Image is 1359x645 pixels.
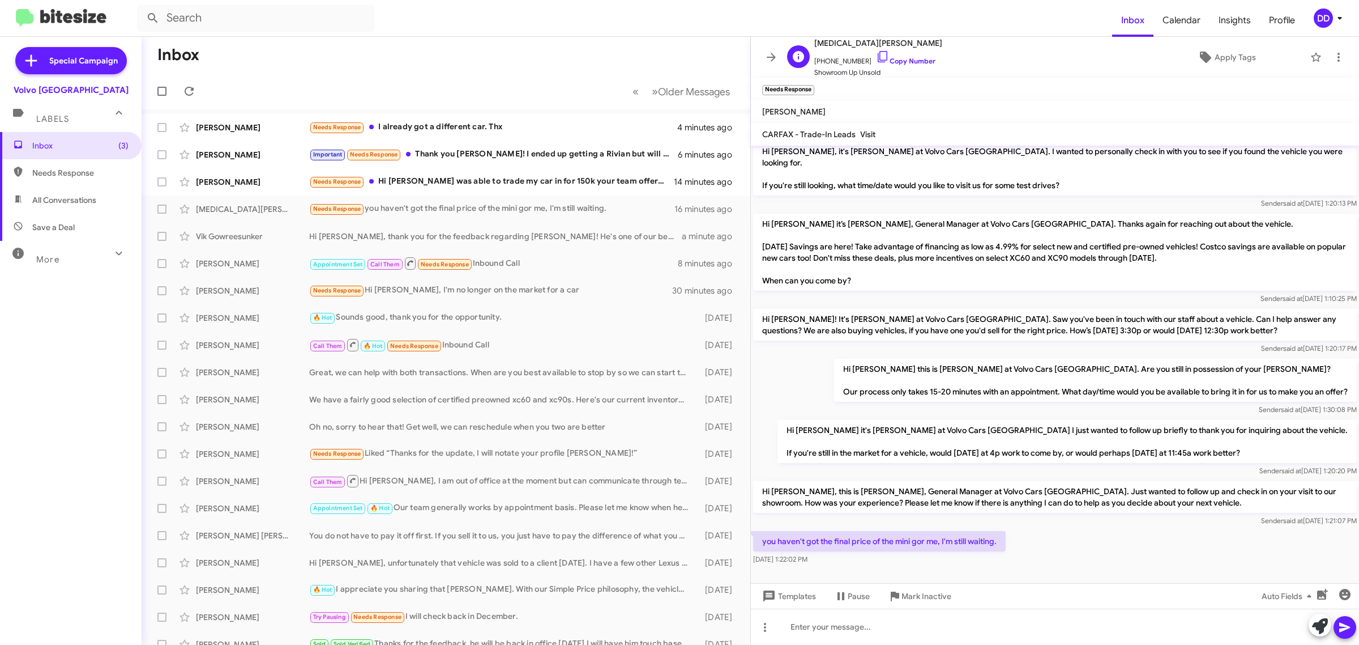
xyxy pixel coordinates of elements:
[313,205,361,213] span: Needs Response
[1283,294,1302,303] span: said at
[694,612,741,623] div: [DATE]
[1260,294,1357,303] span: Sender [DATE] 1:10:25 PM
[1112,4,1153,37] a: Inbox
[309,367,694,378] div: Great, we can help with both transactions. When are you best available to stop by so we can start...
[313,314,332,321] span: 🔥 Hot
[814,36,942,50] span: [MEDICAL_DATA][PERSON_NAME]
[1215,47,1256,67] span: Apply Tags
[313,178,361,185] span: Needs Response
[313,450,361,457] span: Needs Response
[626,80,646,103] button: Previous
[694,312,741,324] div: [DATE]
[1260,4,1304,37] span: Profile
[118,140,129,151] span: (3)
[694,557,741,568] div: [DATE]
[196,285,309,296] div: [PERSON_NAME]
[901,586,951,606] span: Mark Inactive
[694,530,741,541] div: [DATE]
[313,124,361,131] span: Needs Response
[196,340,309,351] div: [PERSON_NAME]
[1153,4,1210,37] a: Calendar
[196,584,309,596] div: [PERSON_NAME]
[196,476,309,487] div: [PERSON_NAME]
[196,421,309,432] div: [PERSON_NAME]
[350,151,398,158] span: Needs Response
[1283,516,1303,525] span: said at
[364,342,383,350] span: 🔥 Hot
[633,84,639,99] span: «
[753,141,1357,196] p: Hi [PERSON_NAME], it's [PERSON_NAME] at Volvo Cars [GEOGRAPHIC_DATA]. I wanted to personally chec...
[673,285,741,296] div: 30 minutes ago
[814,50,942,67] span: [PHONE_NUMBER]
[682,231,741,242] div: a minute ago
[694,476,741,487] div: [DATE]
[15,47,127,74] a: Special Campaign
[370,504,390,512] span: 🔥 Hot
[753,555,807,563] span: [DATE] 1:22:02 PM
[196,176,309,188] div: [PERSON_NAME]
[36,254,59,265] span: More
[1314,9,1333,28] div: DD
[753,309,1357,341] p: Hi [PERSON_NAME]! It's [PERSON_NAME] at Volvo Cars [GEOGRAPHIC_DATA]. Saw you've been in touch wi...
[196,258,309,269] div: [PERSON_NAME]
[678,258,741,269] div: 8 minutes ago
[848,586,870,606] span: Pause
[814,67,942,78] span: Showroom Up Unsold
[309,175,674,188] div: Hi [PERSON_NAME] was able to trade my car in for 150k your team offered me 120k
[753,481,1357,513] p: Hi [PERSON_NAME], this is [PERSON_NAME], General Manager at Volvo Cars [GEOGRAPHIC_DATA]. Just wa...
[157,46,199,64] h1: Inbox
[313,287,361,294] span: Needs Response
[626,80,737,103] nav: Page navigation example
[196,367,309,378] div: [PERSON_NAME]
[645,80,737,103] button: Next
[677,122,741,133] div: 4 minutes ago
[309,202,674,215] div: you haven't got the final price of the mini gor me, I'm still waiting.
[137,5,375,32] input: Search
[1281,466,1301,475] span: said at
[309,447,694,460] div: Liked “Thanks for the update, I will notate your profile [PERSON_NAME]!”
[309,394,694,405] div: We have a fairly good selection of certified preowned xc60 and xc90s. Here's our current inventor...
[196,612,309,623] div: [PERSON_NAME]
[876,57,935,65] a: Copy Number
[32,194,96,206] span: All Conversations
[674,176,741,188] div: 14 minutes ago
[309,583,694,596] div: I appreciate you sharing that [PERSON_NAME]. With our Simple Price philosophy, the vehicle protec...
[1283,199,1303,207] span: said at
[309,148,678,161] div: Thank you [PERSON_NAME]! I ended up getting a Rivian but will keep the Volvo in mind for when the...
[313,478,343,486] span: Call Them
[196,557,309,568] div: [PERSON_NAME]
[421,261,469,268] span: Needs Response
[1262,586,1316,606] span: Auto Fields
[694,503,741,514] div: [DATE]
[49,55,118,66] span: Special Campaign
[1281,405,1301,414] span: said at
[196,122,309,133] div: [PERSON_NAME]
[825,586,879,606] button: Pause
[1259,405,1357,414] span: Sender [DATE] 1:30:08 PM
[694,394,741,405] div: [DATE]
[196,503,309,514] div: [PERSON_NAME]
[32,222,75,233] span: Save a Deal
[353,613,401,621] span: Needs Response
[1304,9,1347,28] button: DD
[196,530,309,541] div: [PERSON_NAME] [PERSON_NAME]
[694,367,741,378] div: [DATE]
[309,421,694,432] div: Oh no, sorry to hear that! Get well, we can reschedule when you two are better
[309,530,694,541] div: You do not have to pay it off first. If you sell it to us, you just have to pay the difference of...
[1283,344,1303,353] span: said at
[1261,516,1357,525] span: Sender [DATE] 1:21:07 PM
[834,359,1357,402] p: Hi [PERSON_NAME] this is [PERSON_NAME] at Volvo Cars [GEOGRAPHIC_DATA]. Are you still in possessi...
[196,394,309,405] div: [PERSON_NAME]
[309,557,694,568] div: Hi [PERSON_NAME], unfortunately that vehicle was sold to a client [DATE]. I have a few other Lexu...
[762,85,814,95] small: Needs Response
[674,203,741,215] div: 16 minutes ago
[1261,344,1357,353] span: Sender [DATE] 1:20:17 PM
[678,149,741,160] div: 6 minutes ago
[1210,4,1260,37] a: Insights
[313,613,346,621] span: Try Pausing
[658,86,730,98] span: Older Messages
[694,448,741,460] div: [DATE]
